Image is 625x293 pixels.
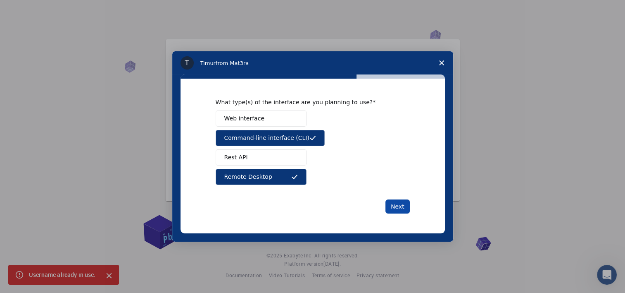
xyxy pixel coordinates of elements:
[216,110,307,127] button: Web interface
[181,56,194,70] div: Profile image for Timur
[216,98,397,106] div: What type(s) of the interface are you planning to use?
[216,169,307,185] button: Remote Desktop
[224,173,272,181] span: Remote Desktop
[17,6,46,13] span: Support
[200,60,216,66] span: Timur
[224,114,264,123] span: Web interface
[430,51,453,74] span: Close survey
[224,153,248,162] span: Rest API
[216,149,307,166] button: Rest API
[224,134,309,142] span: Command-line interface (CLI)
[216,130,325,146] button: Command-line interface (CLI)
[216,60,249,66] span: from Mat3ra
[385,199,410,214] button: Next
